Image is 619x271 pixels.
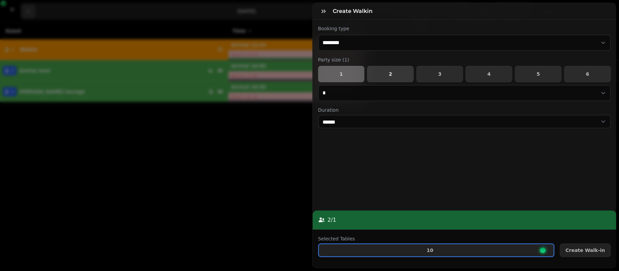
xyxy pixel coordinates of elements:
p: 2 / 1 [328,216,337,224]
label: Party size ( 1 ) [318,56,611,63]
span: 2 [373,72,408,76]
h3: Create walkin [333,7,376,15]
p: 10 [427,248,433,253]
span: 6 [570,72,605,76]
button: 4 [466,66,512,82]
button: 5 [515,66,562,82]
label: Selected Tables [318,235,554,242]
label: Booking type [318,25,611,32]
label: Duration [318,107,611,113]
span: 5 [521,72,556,76]
button: 2 [367,66,414,82]
button: 1 [318,66,365,82]
button: 6 [564,66,611,82]
button: 3 [416,66,463,82]
button: Create Walk-in [560,243,611,257]
span: 1 [324,72,359,76]
span: 4 [471,72,506,76]
span: 3 [422,72,457,76]
span: Create Walk-in [566,248,605,253]
button: 10 [318,243,554,257]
